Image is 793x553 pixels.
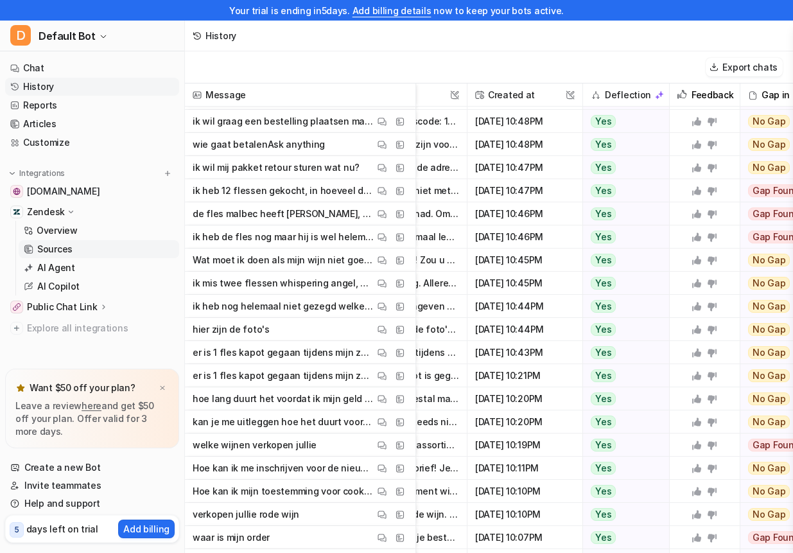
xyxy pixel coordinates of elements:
[473,272,577,295] span: [DATE] 10:45PM
[193,202,374,225] p: de fles malbec heeft [PERSON_NAME], krijg ik mijn geld terugAsk anything
[19,168,65,179] p: Integrations
[13,188,21,195] img: www.voordeelwijnen.nl
[591,138,616,151] span: Yes
[748,138,790,151] span: No Gap
[591,508,616,521] span: Yes
[583,225,662,249] button: Yes
[583,156,662,179] button: Yes
[190,83,410,107] span: Message
[473,410,577,434] span: [DATE] 10:20PM
[591,485,616,498] span: Yes
[473,225,577,249] span: [DATE] 10:46PM
[5,78,179,96] a: History
[748,416,790,428] span: No Gap
[583,526,662,549] button: Yes
[118,520,175,538] button: Add billing
[473,202,577,225] span: [DATE] 10:46PM
[748,369,790,382] span: No Gap
[591,231,616,243] span: Yes
[583,110,662,133] button: Yes
[37,224,78,237] p: Overview
[163,169,172,178] img: menu_add.svg
[5,459,179,477] a: Create a new Bot
[193,272,374,295] p: ik mis twee flessen whispering angel, en twee flessen malbec van terrazasAsk anything
[19,277,179,295] a: AI Copilot
[473,110,577,133] span: [DATE] 10:48PM
[13,208,21,216] img: Zendesk
[473,526,577,549] span: [DATE] 10:07PM
[193,110,374,133] p: ik wil graag een bestelling plaatsen mag ik een kortingscodeAsk anything
[591,346,616,359] span: Yes
[15,399,169,438] p: Leave a review and get $50 off your plan. Offer valid for 3 more days.
[583,387,662,410] button: Yes
[193,133,325,156] p: wie gaat betalenAsk anything
[193,434,317,457] p: welke wijnen verkopen jullie
[37,261,75,274] p: AI Agent
[591,416,616,428] span: Yes
[583,295,662,318] button: Yes
[591,392,616,405] span: Yes
[193,318,270,341] p: hier zijn de foto's
[473,133,577,156] span: [DATE] 10:48PM
[13,303,21,311] img: Public Chat Link
[193,225,374,249] p: ik heb de fles nog maar hij is wel helemaal leeg
[5,182,179,200] a: www.voordeelwijnen.nl[DOMAIN_NAME]
[193,480,374,503] p: Hoe kan ik mijn toestemming voor cookies wijzigen?
[5,319,179,337] a: Explore all integrations
[37,243,73,256] p: Sources
[473,457,577,480] span: [DATE] 10:11PM
[748,392,790,405] span: No Gap
[193,526,270,549] p: waar is mijn order
[30,382,135,394] p: Want $50 off your plan?
[583,364,662,387] button: Yes
[14,524,19,536] p: 5
[583,457,662,480] button: Yes
[748,323,790,336] span: No Gap
[5,477,179,495] a: Invite teammates
[193,341,374,364] p: er is 1 fles kapot gegaan tijdens mijn zending wat nu
[583,249,662,272] button: Yes
[193,295,374,318] p: ik heb nog helemaal niet gezegd welke flessen ontbreken
[5,134,179,152] a: Customize
[583,179,662,202] button: Yes
[26,522,98,536] p: days left on trial
[591,277,616,290] span: Yes
[123,522,170,536] p: Add billing
[193,364,374,387] p: er is 1 fles kapot gegaan tijdens mijn zending wat nu
[5,167,69,180] button: Integrations
[10,25,31,46] span: D
[473,434,577,457] span: [DATE] 10:19PM
[27,301,98,313] p: Public Chat Link
[37,280,80,293] p: AI Copilot
[591,184,616,197] span: Yes
[748,161,790,174] span: No Gap
[193,387,374,410] p: hoe lang duurt het voordat ik mijn geld krijg
[473,318,577,341] span: [DATE] 10:44PM
[8,169,17,178] img: expand menu
[19,222,179,240] a: Overview
[591,207,616,220] span: Yes
[5,96,179,114] a: Reports
[748,346,790,359] span: No Gap
[39,27,96,45] span: Default Bot
[159,384,166,392] img: x
[193,503,299,526] p: verkopen jullie rode wijn
[193,249,374,272] p: Wat moet ik doen als mijn wijn niet goed van smaak is?
[473,156,577,179] span: [DATE] 10:47PM
[27,185,100,198] span: [DOMAIN_NAME]
[10,322,23,335] img: explore all integrations
[583,133,662,156] button: Yes
[591,115,616,128] span: Yes
[748,277,790,290] span: No Gap
[748,115,790,128] span: No Gap
[583,341,662,364] button: Yes
[473,179,577,202] span: [DATE] 10:47PM
[473,364,577,387] span: [DATE] 10:21PM
[591,254,616,267] span: Yes
[583,272,662,295] button: Yes
[15,383,26,393] img: star
[193,156,360,179] p: ik wil mij pakket retour sturen wat nu?
[748,462,790,475] span: No Gap
[748,485,790,498] span: No Gap
[473,249,577,272] span: [DATE] 10:45PM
